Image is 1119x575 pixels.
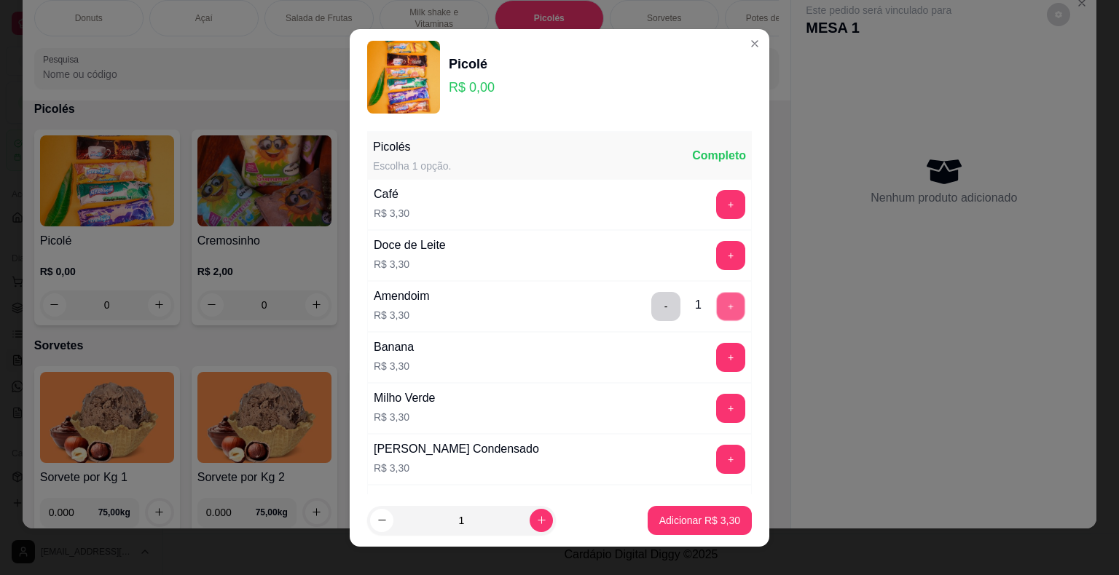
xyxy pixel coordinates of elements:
[692,147,746,164] div: Completo
[374,338,414,356] div: Banana
[373,138,451,156] div: Picolés
[651,292,680,321] button: delete
[716,343,745,372] button: add
[374,359,414,373] p: R$ 3,30
[530,509,553,532] button: increase-product-quantity
[716,190,745,219] button: add
[373,159,451,173] div: Escolha 1 opção.
[716,445,745,474] button: add
[648,506,752,535] button: Adicionar R$ 3,30
[374,440,539,458] div: [PERSON_NAME] Condensado
[374,389,436,407] div: Milho Verde
[374,287,429,305] div: Amendoim
[449,54,495,74] div: Picolé
[659,513,740,528] p: Adicionar R$ 3,30
[716,241,745,270] button: add
[370,509,393,532] button: decrease-product-quantity
[716,394,745,423] button: add
[374,461,539,475] p: R$ 3,30
[374,237,446,254] div: Doce de Leite
[374,186,409,203] div: Café
[449,77,495,98] p: R$ 0,00
[374,308,429,322] p: R$ 3,30
[367,41,440,114] img: product-image
[374,206,409,221] p: R$ 3,30
[374,257,446,271] p: R$ 3,30
[374,491,412,509] div: Goiaba
[743,32,766,55] button: Close
[695,296,702,314] div: 1
[374,410,436,424] p: R$ 3,30
[717,292,745,320] button: add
